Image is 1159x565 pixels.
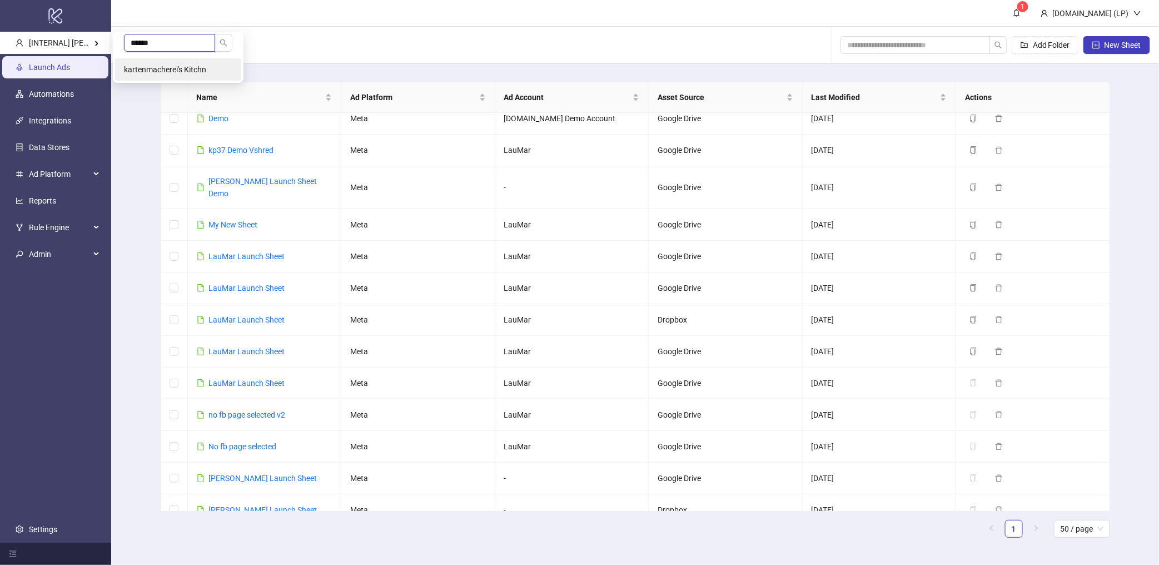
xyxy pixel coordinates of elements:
[495,304,649,336] td: LauMar
[1017,1,1028,12] sup: 1
[1027,520,1045,538] li: Next Page
[495,368,649,399] td: LauMar
[495,463,649,494] td: -
[197,184,205,191] span: file
[209,505,317,514] a: [PERSON_NAME] Launch Sheet
[649,399,803,431] td: Google Drive
[969,221,977,229] span: copy
[209,347,285,356] a: LauMar Launch Sheet
[495,399,649,431] td: LauMar
[209,146,274,155] a: kp37 Demo Vshred
[197,506,205,514] span: file
[341,241,495,272] td: Meta
[649,304,803,336] td: Dropbox
[209,474,317,483] a: [PERSON_NAME] Launch Sheet
[1021,41,1028,49] span: folder-add
[803,135,957,166] td: [DATE]
[220,39,227,47] span: search
[209,114,229,123] a: Demo
[995,184,1003,191] span: delete
[1092,41,1100,49] span: plus-square
[983,520,1001,538] li: Previous Page
[16,250,23,258] span: key
[803,304,957,336] td: [DATE]
[197,252,205,260] span: file
[803,272,957,304] td: [DATE]
[1054,520,1110,538] div: Page Size
[124,65,206,74] span: kartenmacherei's Kitchn
[495,82,649,113] th: Ad Account
[649,209,803,241] td: Google Drive
[341,336,495,368] td: Meta
[341,463,495,494] td: Meta
[803,463,957,494] td: [DATE]
[341,135,495,166] td: Meta
[965,472,986,485] button: The sheet needs to be migrated before it can be duplicated. Please open the sheet to migrate it.
[969,252,977,260] span: copy
[197,284,205,292] span: file
[1005,520,1023,538] li: 1
[969,146,977,154] span: copy
[197,411,205,419] span: file
[9,550,17,558] span: menu-fold
[1133,9,1141,17] span: down
[350,91,477,103] span: Ad Platform
[495,241,649,272] td: LauMar
[995,506,1003,514] span: delete
[649,368,803,399] td: Google Drive
[341,431,495,463] td: Meta
[995,284,1003,292] span: delete
[649,494,803,526] td: Dropbox
[803,431,957,463] td: [DATE]
[803,103,957,135] td: [DATE]
[341,304,495,336] td: Meta
[649,336,803,368] td: Google Drive
[649,272,803,304] td: Google Drive
[495,166,649,209] td: -
[983,520,1001,538] button: left
[803,494,957,526] td: [DATE]
[1041,9,1048,17] span: user
[16,224,23,231] span: fork
[803,209,957,241] td: [DATE]
[956,82,1110,113] th: Actions
[1033,41,1070,49] span: Add Folder
[197,146,205,154] span: file
[649,241,803,272] td: Google Drive
[649,431,803,463] td: Google Drive
[995,146,1003,154] span: delete
[649,463,803,494] td: Google Drive
[495,103,649,135] td: [DOMAIN_NAME] Demo Account
[29,243,90,265] span: Admin
[1083,36,1150,54] button: New Sheet
[995,379,1003,387] span: delete
[29,216,90,239] span: Rule Engine
[29,525,57,534] a: Settings
[1027,520,1045,538] button: right
[965,503,986,517] button: The sheet needs to be migrated before it can be duplicated. Please open the sheet to migrate it.
[995,348,1003,355] span: delete
[994,41,1002,49] span: search
[1021,3,1025,11] span: 1
[16,170,23,178] span: number
[995,316,1003,324] span: delete
[16,39,23,47] span: user
[341,209,495,241] td: Meta
[341,399,495,431] td: Meta
[29,163,90,185] span: Ad Platform
[341,272,495,304] td: Meta
[995,115,1003,122] span: delete
[649,135,803,166] td: Google Drive
[649,103,803,135] td: Google Drive
[1048,7,1133,19] div: [DOMAIN_NAME] (LP)
[29,143,69,152] a: Data Stores
[803,166,957,209] td: [DATE]
[197,115,205,122] span: file
[197,348,205,355] span: file
[209,379,285,388] a: LauMar Launch Sheet
[965,408,986,422] button: The sheet needs to be migrated before it can be duplicated. Please open the sheet to migrate it.
[812,91,938,103] span: Last Modified
[209,220,258,229] a: My New Sheet
[29,196,56,205] a: Reports
[495,135,649,166] td: LauMar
